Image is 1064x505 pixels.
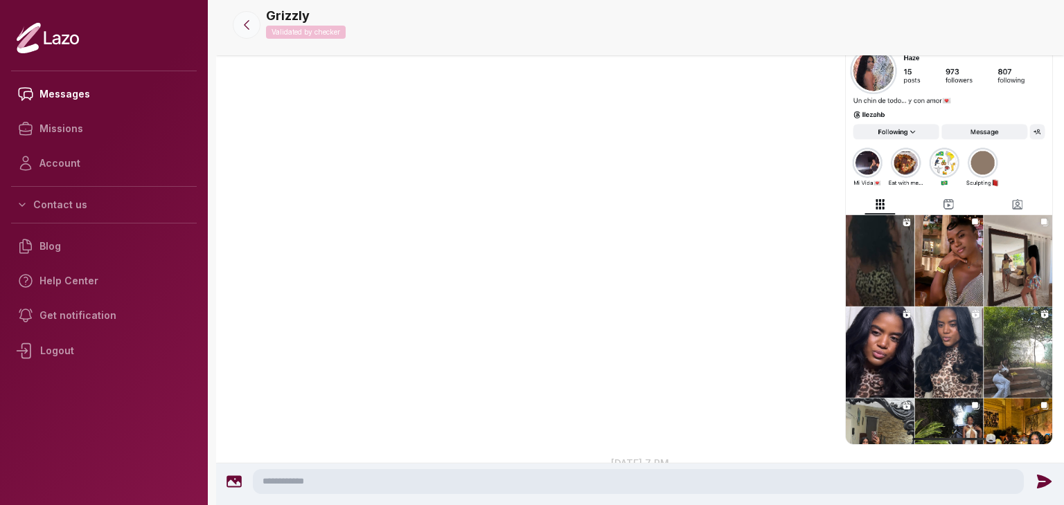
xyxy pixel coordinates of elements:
a: Messages [11,77,197,111]
p: Grizzly [266,6,310,26]
a: Help Center [11,264,197,298]
button: Contact us [11,192,197,217]
a: Account [11,146,197,181]
a: Missions [11,111,197,146]
p: Validated by checker [266,26,346,39]
a: Blog [11,229,197,264]
p: [DATE] 7 pm [216,456,1064,470]
div: Logout [11,333,197,369]
a: Get notification [11,298,197,333]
